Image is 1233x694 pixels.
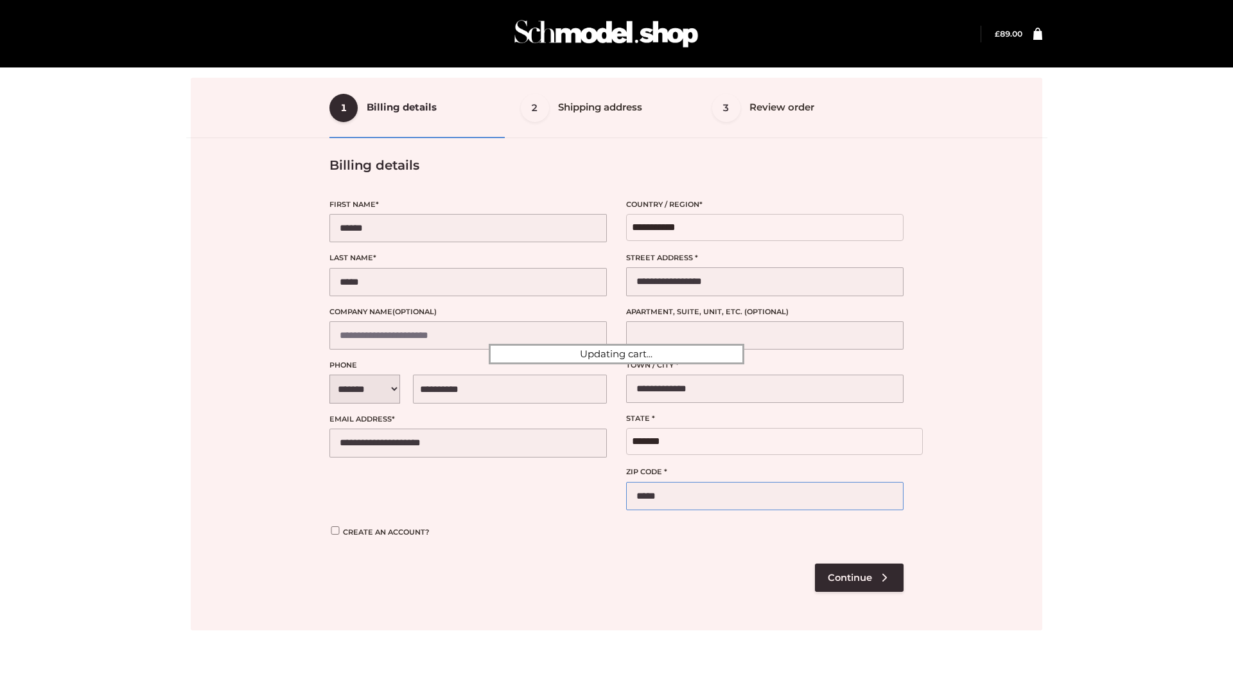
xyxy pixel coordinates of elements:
a: £89.00 [995,29,1022,39]
img: Schmodel Admin 964 [510,8,703,59]
div: Updating cart... [489,344,744,364]
bdi: 89.00 [995,29,1022,39]
span: £ [995,29,1000,39]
